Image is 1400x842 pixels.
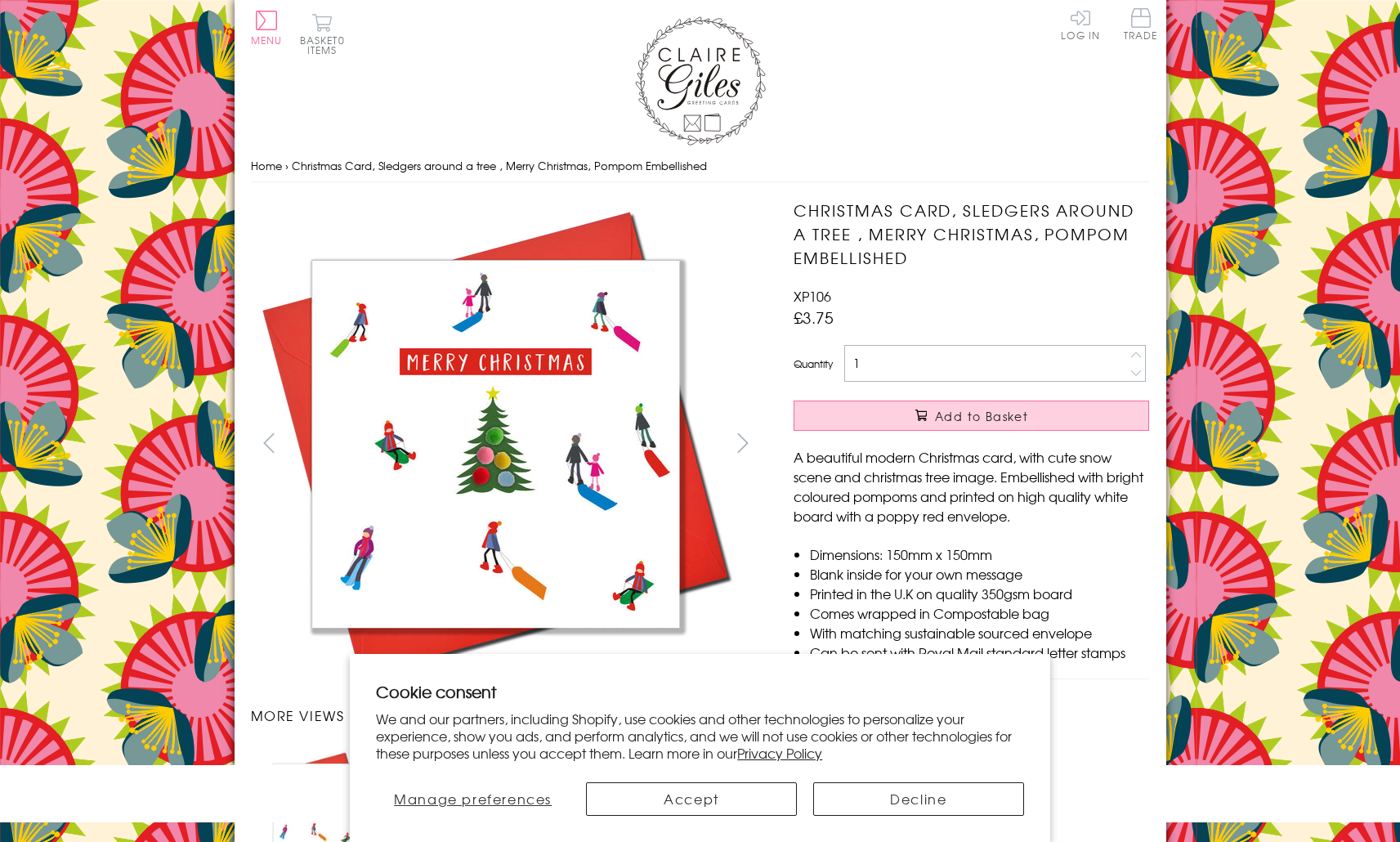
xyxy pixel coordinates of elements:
button: next [724,424,761,461]
span: Add to Basket [935,408,1028,424]
span: 0 items [307,33,345,57]
span: › [285,158,288,173]
span: £3.75 [794,306,834,329]
a: Privacy Policy [737,743,822,763]
label: Quantity [794,356,833,371]
h3: More views [251,705,762,725]
img: Christmas Card, Sledgers around a tree , Merry Christmas, Pompom Embellished [251,199,741,689]
span: Trade [1124,8,1158,40]
button: Accept [586,782,797,816]
nav: breadcrumbs [251,150,1150,183]
span: Menu [251,33,283,47]
span: Christmas Card, Sledgers around a tree , Merry Christmas, Pompom Embellished [292,158,707,173]
li: Dimensions: 150mm x 150mm [810,544,1149,564]
p: We and our partners, including Shopify, use cookies and other technologies to personalize your ex... [376,710,1024,761]
button: prev [251,424,288,461]
li: Can be sent with Royal Mail standard letter stamps [810,643,1149,662]
a: Log In [1061,8,1100,40]
li: Comes wrapped in Compostable bag [810,603,1149,623]
button: Basket0 items [300,13,345,55]
h2: Cookie consent [376,680,1024,703]
img: Claire Giles Greetings Cards [635,16,766,146]
p: A beautiful modern Christmas card, with cute snow scene and christmas tree image. Embellished wit... [794,447,1149,526]
a: Trade [1124,8,1158,43]
li: Printed in the U.K on quality 350gsm board [810,584,1149,603]
span: XP106 [794,286,831,306]
button: Manage preferences [376,782,570,816]
button: Decline [813,782,1024,816]
h1: Christmas Card, Sledgers around a tree , Merry Christmas, Pompom Embellished [794,199,1149,269]
li: With matching sustainable sourced envelope [810,623,1149,643]
span: Manage preferences [394,789,552,808]
button: Menu [251,11,283,45]
li: Blank inside for your own message [810,564,1149,584]
a: Home [251,158,282,173]
button: Add to Basket [794,401,1149,431]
